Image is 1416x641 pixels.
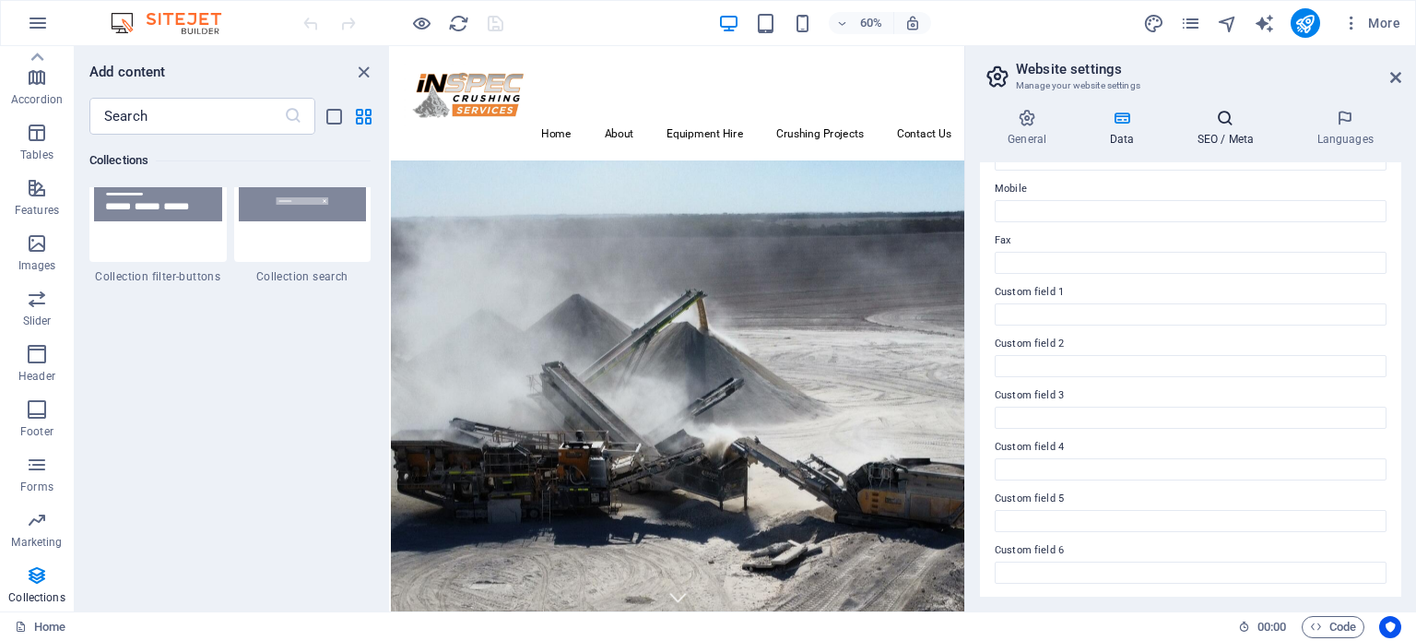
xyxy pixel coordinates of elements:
[1270,620,1273,634] span: :
[89,269,227,284] span: Collection filter-buttons
[1310,616,1356,638] span: Code
[447,12,469,34] button: reload
[980,109,1081,148] h4: General
[1217,13,1238,34] i: Navigator
[15,616,65,638] a: Click to cancel selection. Double-click to open Pages
[89,61,166,83] h6: Add content
[995,178,1386,200] label: Mobile
[995,540,1386,562] label: Custom field 6
[11,535,62,550] p: Marketing
[1342,14,1400,32] span: More
[1335,8,1408,38] button: More
[995,436,1386,458] label: Custom field 4
[1254,12,1276,34] button: text_generator
[1169,109,1289,148] h4: SEO / Meta
[1180,13,1201,34] i: Pages (Ctrl+Alt+S)
[1302,616,1364,638] button: Code
[995,488,1386,510] label: Custom field 5
[8,590,65,605] p: Collections
[15,203,59,218] p: Features
[1257,616,1286,638] span: 00 00
[995,230,1386,252] label: Fax
[410,12,432,34] button: Click here to leave preview mode and continue editing
[1254,13,1275,34] i: AI Writer
[1180,12,1202,34] button: pages
[234,269,372,284] span: Collection search
[89,98,284,135] input: Search
[1291,8,1320,38] button: publish
[904,15,921,31] i: On resize automatically adjust zoom level to fit chosen device.
[995,333,1386,355] label: Custom field 2
[20,480,53,494] p: Forms
[352,61,374,83] button: close panel
[352,105,374,127] button: grid-view
[995,385,1386,407] label: Custom field 3
[18,369,55,384] p: Header
[1238,616,1287,638] h6: Session time
[1016,77,1364,94] h3: Manage your website settings
[89,149,371,172] h6: Collections
[856,12,886,34] h6: 60%
[20,424,53,439] p: Footer
[94,181,222,222] img: collections-filter.svg
[1379,616,1401,638] button: Usercentrics
[323,105,345,127] button: list-view
[11,92,63,107] p: Accordion
[23,314,52,328] p: Slider
[20,148,53,162] p: Tables
[1016,61,1401,77] h2: Website settings
[995,281,1386,303] label: Custom field 1
[1143,12,1165,34] button: design
[239,181,367,222] img: collections-search-bar.svg
[1289,109,1401,148] h4: Languages
[829,12,894,34] button: 60%
[1217,12,1239,34] button: navigator
[234,140,372,284] div: Collection search
[448,13,469,34] i: Reload page
[18,258,56,273] p: Images
[106,12,244,34] img: Editor Logo
[1081,109,1169,148] h4: Data
[1294,13,1316,34] i: Publish
[89,140,227,284] div: Collection filter-buttons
